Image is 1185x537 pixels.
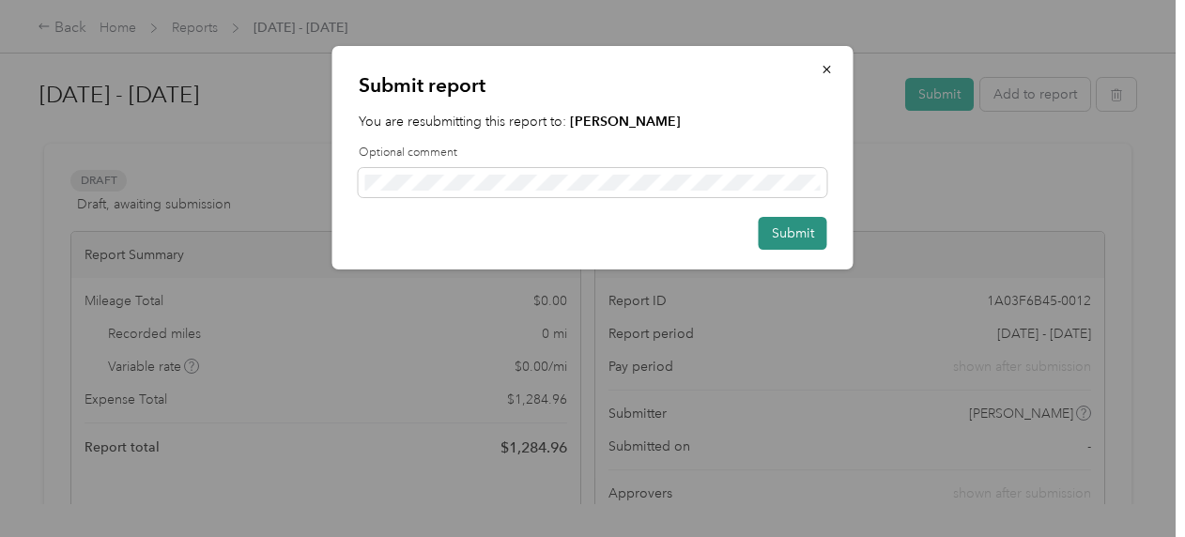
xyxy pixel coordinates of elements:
strong: [PERSON_NAME] [570,114,681,130]
button: Submit [759,217,827,250]
p: Submit report [359,72,827,99]
iframe: Everlance-gr Chat Button Frame [1080,432,1185,537]
label: Optional comment [359,145,827,161]
p: You are resubmitting this report to: [359,112,827,131]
